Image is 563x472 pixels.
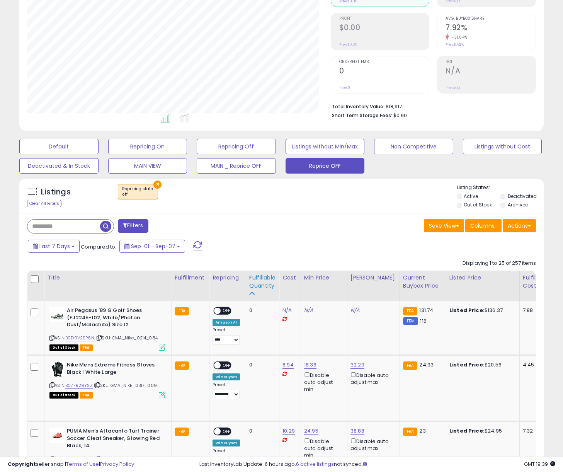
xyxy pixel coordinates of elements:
span: 23 [419,427,425,435]
span: OFF [221,362,233,369]
div: ASIN: [49,361,165,397]
button: MAIN VIEW [108,158,187,174]
label: Deactivated [508,193,537,199]
div: ASIN: [49,307,165,350]
span: Columns [470,222,495,230]
div: Disable auto adjust min [304,437,341,459]
a: Terms of Use [66,460,99,468]
div: Disable auto adjust max [350,437,394,452]
span: $0.90 [393,112,407,119]
div: Disable auto adjust min [304,371,341,393]
small: FBA [175,307,189,315]
div: 0 [249,361,273,368]
button: Sep-01 - Sep-07 [119,240,185,253]
span: OFF [221,428,233,435]
span: Last 7 Days [39,242,70,250]
div: $20.56 [449,361,514,368]
strong: Copyright [8,460,36,468]
div: Disable auto adjust max [350,371,394,386]
small: FBA [175,428,189,436]
a: N/A [282,307,292,314]
a: 10.29 [282,427,295,435]
h2: $0.00 [339,23,429,34]
span: FBA [80,392,93,399]
a: Privacy Policy [100,460,134,468]
div: 7.32 [523,428,550,435]
div: 0 [249,307,273,314]
b: Nike Mens Extreme Fitness Gloves Black | White Large [67,361,161,378]
button: Listings without Cost [463,139,542,154]
div: 7.88 [523,307,550,314]
div: Fulfillment Cost [523,274,553,290]
span: Ordered Items [339,60,429,64]
small: FBM [403,317,418,325]
div: Preset: [213,448,240,466]
button: Repricing Off [197,139,276,154]
div: Fulfillable Quantity [249,274,276,290]
span: 131.74 [419,307,433,314]
span: 2025-09-15 19:39 GMT [524,460,555,468]
img: 315rMGsuf+L._SL40_.jpg [49,307,65,322]
div: Amazon AI [213,319,240,326]
div: [PERSON_NAME] [350,274,396,282]
div: Last InventoryLab Update: 6 hours ago, not synced. [199,461,555,468]
img: 51JHg3KA-zL._SL40_.jpg [49,361,65,377]
p: Listing States: [457,184,544,191]
b: Listed Price: [449,361,485,368]
a: N/A [304,307,313,314]
span: All listings that are currently out of stock and unavailable for purchase on Amazon [49,344,78,351]
div: seller snap | | [8,461,134,468]
span: Repricing state : [122,186,154,198]
small: FBA [403,361,417,370]
div: Preset: [213,327,240,345]
small: -31.84% [449,34,468,40]
a: 8.94 [282,361,294,369]
b: Short Term Storage Fees: [332,112,392,119]
div: Displaying 1 to 25 of 257 items [463,260,536,267]
a: 32.29 [350,361,364,369]
div: Win BuyBox [213,373,240,380]
div: $136.37 [449,307,514,314]
button: × [153,181,162,189]
a: 38.88 [350,427,364,435]
div: Win BuyBox [213,440,240,446]
b: Listed Price: [449,307,485,314]
div: Repricing [213,274,243,282]
small: FBA [403,307,417,315]
button: Default [19,139,99,154]
li: $18,917 [332,101,530,111]
a: B0D9V2SP6N [65,335,94,341]
span: ROI [446,60,536,64]
a: 24.95 [304,427,318,435]
span: | SKU: GMA_Nike_0214_084 [95,335,158,341]
span: OFF [221,308,233,314]
h2: 0 [339,66,429,77]
span: FBA [80,344,93,351]
div: Fulfillment [175,274,206,282]
label: Archived [508,201,529,208]
small: Prev: 11.62% [446,42,464,47]
div: Current Buybox Price [403,274,443,290]
div: 4.45 [523,361,550,368]
b: Total Inventory Value: [332,103,384,110]
a: 18.36 [304,361,316,369]
button: Non Competitive [374,139,453,154]
div: Min Price [304,274,344,282]
span: Sep-01 - Sep-07 [131,242,175,250]
b: PUMA Men's Attacanto Turf Trainer Soccer Cleat Sneaker, Glowing Red Black, 14 [67,428,161,451]
h2: 7.92% [446,23,536,34]
small: FBA [403,428,417,436]
button: Columns [465,219,502,232]
img: 31ncB5z+6bL._SL40_.jpg [49,428,65,443]
h5: Listings [41,187,71,198]
a: N/A [350,307,360,314]
a: 6 active listings [296,460,334,468]
button: Repricing On [108,139,187,154]
button: Filters [118,219,148,233]
div: off [122,192,154,197]
div: Title [48,274,168,282]
b: Air Pegasus '89 G Golf Shoes (FJ2245-102, White/Photon Dust/Malachite) Size 12 [67,307,161,331]
a: B07FR29YSZ [65,382,93,389]
small: Prev: $0.00 [339,42,357,47]
span: 24.93 [419,361,434,368]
